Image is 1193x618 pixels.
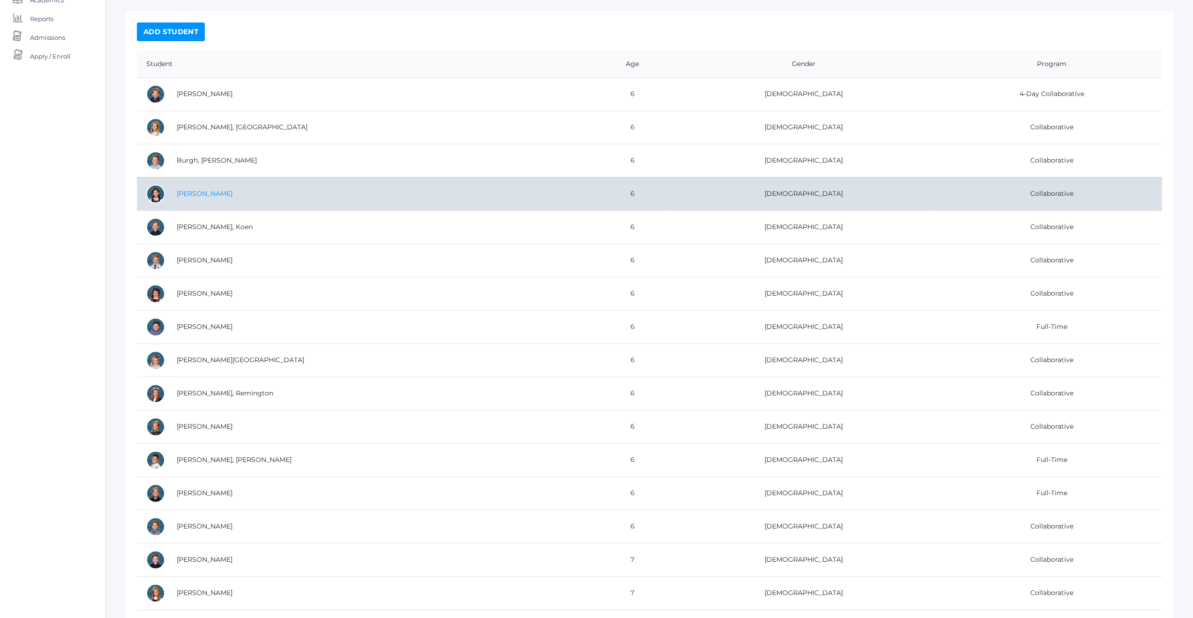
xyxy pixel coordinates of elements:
[177,289,233,298] a: [PERSON_NAME]
[666,477,934,510] td: [DEMOGRAPHIC_DATA]
[666,310,934,343] td: [DEMOGRAPHIC_DATA]
[592,111,666,144] td: 6
[592,343,666,377] td: 6
[177,455,292,464] a: [PERSON_NAME], [PERSON_NAME]
[934,377,1162,410] td: Collaborative
[146,318,165,336] div: Gunnar Kohr
[146,218,165,237] div: Koen Crocker
[177,256,233,264] a: [PERSON_NAME]
[666,377,934,410] td: [DEMOGRAPHIC_DATA]
[592,510,666,543] td: 6
[934,277,1162,310] td: Collaborative
[177,189,233,198] a: [PERSON_NAME]
[934,77,1162,111] td: 4-Day Collaborative
[934,144,1162,177] td: Collaborative
[177,588,233,597] a: [PERSON_NAME]
[146,484,165,503] div: Brooks Roberts
[666,177,934,210] td: [DEMOGRAPHIC_DATA]
[137,22,205,41] a: Add Student
[934,310,1162,343] td: Full-Time
[592,410,666,443] td: 6
[137,51,592,78] th: Student
[592,277,666,310] td: 6
[146,551,165,569] div: Theodore Smith
[146,85,165,104] div: Nolan Alstot
[666,443,934,477] td: [DEMOGRAPHIC_DATA]
[146,151,165,170] div: Gibson Burgh
[146,384,165,403] div: Remington Mastro
[934,51,1162,78] th: Program
[146,185,165,203] div: Whitney Chea
[146,517,165,536] div: Noah Smith
[177,522,233,530] a: [PERSON_NAME]
[30,9,53,28] span: Reports
[666,77,934,111] td: [DEMOGRAPHIC_DATA]
[592,443,666,477] td: 6
[177,489,233,497] a: [PERSON_NAME]
[146,417,165,436] div: Emery Pedrick
[934,477,1162,510] td: Full-Time
[934,111,1162,144] td: Collaborative
[934,244,1162,277] td: Collaborative
[177,223,253,231] a: [PERSON_NAME], Koen
[934,443,1162,477] td: Full-Time
[146,584,165,603] div: Faye Thompson
[934,576,1162,610] td: Collaborative
[592,77,666,111] td: 6
[177,322,233,331] a: [PERSON_NAME]
[592,576,666,610] td: 7
[177,389,273,397] a: [PERSON_NAME], Remington
[146,251,165,270] div: Liam Culver
[592,377,666,410] td: 6
[146,451,165,469] div: Cooper Reyes
[146,351,165,370] div: Shiloh Laubacher
[592,310,666,343] td: 6
[592,144,666,177] td: 6
[146,118,165,137] div: Isla Armstrong
[934,343,1162,377] td: Collaborative
[666,277,934,310] td: [DEMOGRAPHIC_DATA]
[592,210,666,244] td: 6
[177,422,233,431] a: [PERSON_NAME]
[934,543,1162,576] td: Collaborative
[934,510,1162,543] td: Collaborative
[177,156,257,164] a: Burgh, [PERSON_NAME]
[592,51,666,78] th: Age
[666,576,934,610] td: [DEMOGRAPHIC_DATA]
[177,89,233,98] a: [PERSON_NAME]
[666,410,934,443] td: [DEMOGRAPHIC_DATA]
[666,144,934,177] td: [DEMOGRAPHIC_DATA]
[592,543,666,576] td: 7
[934,410,1162,443] td: Collaborative
[30,47,71,66] span: Apply / Enroll
[666,51,934,78] th: Gender
[30,28,65,47] span: Admissions
[177,555,233,564] a: [PERSON_NAME]
[666,111,934,144] td: [DEMOGRAPHIC_DATA]
[934,210,1162,244] td: Collaborative
[934,177,1162,210] td: Collaborative
[666,510,934,543] td: [DEMOGRAPHIC_DATA]
[666,210,934,244] td: [DEMOGRAPHIC_DATA]
[592,177,666,210] td: 6
[146,284,165,303] div: Hazel Doss
[666,343,934,377] td: [DEMOGRAPHIC_DATA]
[666,244,934,277] td: [DEMOGRAPHIC_DATA]
[592,477,666,510] td: 6
[592,244,666,277] td: 6
[177,356,304,364] a: [PERSON_NAME][GEOGRAPHIC_DATA]
[177,123,308,131] a: [PERSON_NAME], [GEOGRAPHIC_DATA]
[666,543,934,576] td: [DEMOGRAPHIC_DATA]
